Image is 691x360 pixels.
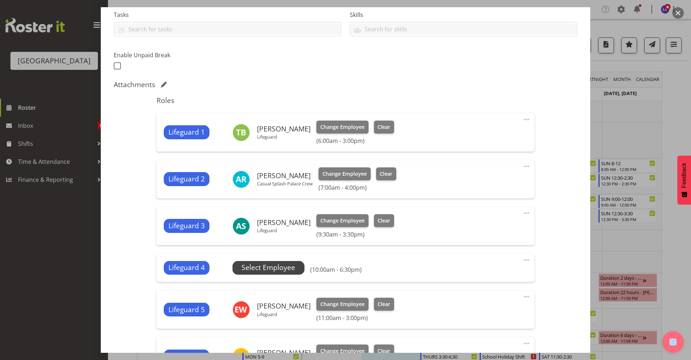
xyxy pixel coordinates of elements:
h6: [PERSON_NAME] [257,172,313,180]
img: thom-butson10379.jpg [232,124,250,141]
span: Clear [378,347,390,355]
button: Feedback - Show survey [677,156,691,204]
button: Change Employee [316,214,369,227]
span: Lifeguard 5 [168,305,205,315]
input: Search for tasks [114,23,341,35]
h6: [PERSON_NAME] [257,125,311,133]
span: Change Employee [322,170,367,178]
button: Change Employee [316,121,369,134]
button: Change Employee [316,345,369,357]
h6: (6:00am - 3:00pm) [316,137,394,144]
button: Clear [374,345,394,357]
span: Feedback [681,163,687,188]
label: Skills [350,10,577,19]
button: Clear [374,121,394,134]
h5: Attachments [114,80,155,89]
h6: (9:30am - 3:30pm) [316,231,394,238]
p: Lifeguard [257,311,311,317]
span: Change Employee [320,347,365,355]
span: Lifeguard 2 [168,174,205,184]
label: Enable Unpaid Break [114,51,223,59]
button: Clear [374,214,394,227]
img: emily-wheeler11453.jpg [232,301,250,318]
span: Clear [378,300,390,308]
img: addison-robetson11363.jpg [232,171,250,188]
h6: (7:00am - 4:00pm) [319,184,396,191]
span: Clear [378,123,390,131]
span: Change Employee [320,217,365,225]
p: Casual Splash Palace Crew [257,181,313,186]
span: Clear [380,170,392,178]
span: Change Employee [320,300,365,308]
p: Lifeguard [257,134,311,140]
span: Lifeguard 1 [168,127,205,138]
h6: (11:00am - 3:00pm) [316,314,394,321]
h5: Roles [157,96,534,105]
button: Change Employee [319,167,371,180]
span: Select Employee [241,262,295,273]
img: help-xxl-2.png [669,338,677,346]
span: Lifeguard 3 [168,221,205,231]
button: Change Employee [316,298,369,311]
h6: [PERSON_NAME] [257,349,311,357]
span: Clear [378,217,390,225]
p: Lifeguard [257,228,311,233]
h6: [PERSON_NAME] [257,302,311,310]
label: Tasks [114,10,341,19]
h6: [PERSON_NAME] [257,219,311,226]
input: Search for skills [350,23,577,35]
img: ajay-smith9852.jpg [232,217,250,235]
span: Lifeguard 4 [168,262,205,273]
button: Clear [376,167,397,180]
span: Change Employee [320,123,365,131]
h6: (10:00am - 6:30pm) [310,266,362,273]
button: Clear [374,298,394,311]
